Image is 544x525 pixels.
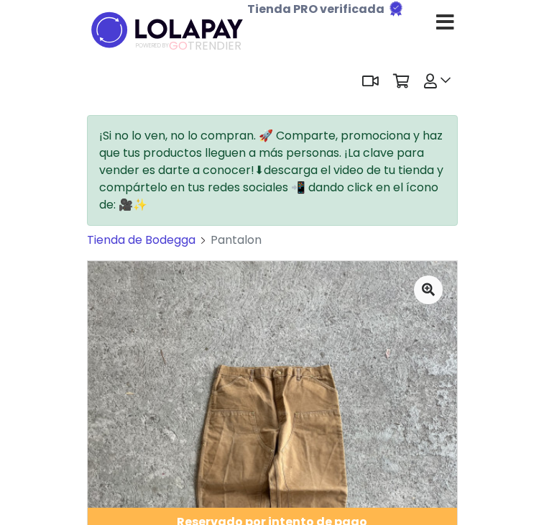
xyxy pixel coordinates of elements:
b: Tienda PRO verificada [247,1,384,17]
span: Pantalon [211,232,262,248]
span: POWERED BY [136,42,169,50]
span: ¡Si no lo ven, no lo compran. 🚀 Comparte, promociona y haz que tus productos lleguen a más person... [99,127,443,213]
a: Tienda de Bodegga [87,232,195,248]
span: GO [169,37,188,54]
span: TRENDIER [136,40,241,52]
nav: breadcrumb [87,232,458,260]
img: logo [87,7,247,52]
